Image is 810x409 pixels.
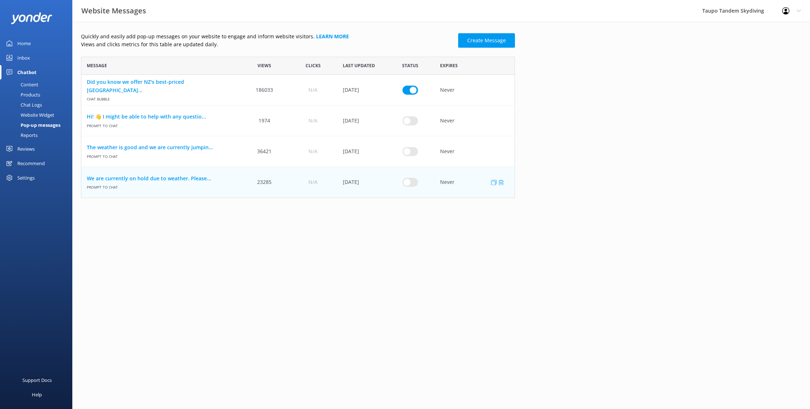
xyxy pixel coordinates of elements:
[4,90,72,100] a: Products
[257,62,271,69] span: Views
[81,75,515,106] div: row
[308,178,317,186] span: N/A
[81,75,515,198] div: grid
[17,171,35,185] div: Settings
[81,167,515,198] div: row
[81,106,515,136] div: row
[81,136,515,167] div: row
[4,130,38,140] div: Reports
[17,36,31,51] div: Home
[308,147,317,155] span: N/A
[87,175,235,182] a: We are currently on hold due to weather. Please...
[17,51,30,65] div: Inbox
[4,120,72,130] a: Pop-up messages
[337,106,386,136] div: 07 May 2025
[240,167,289,198] div: 23285
[337,167,386,198] div: 05 Sep 2025
[458,33,515,48] a: Create Message
[4,90,40,100] div: Products
[17,142,35,156] div: Reviews
[11,12,52,24] img: yonder-white-logo.png
[316,33,349,40] a: Learn more
[435,106,515,136] div: Never
[308,117,317,125] span: N/A
[435,75,515,106] div: Never
[308,86,317,94] span: N/A
[402,62,418,69] span: Status
[240,75,289,106] div: 186033
[17,156,45,171] div: Recommend
[81,33,454,40] p: Quickly and easily add pop-up messages on your website to engage and inform website visitors.
[306,62,321,69] span: Clicks
[87,62,107,69] span: Message
[4,130,72,140] a: Reports
[4,79,72,90] a: Content
[87,151,235,159] span: Prompt to Chat
[435,167,515,198] div: Never
[4,120,60,130] div: Pop-up messages
[440,62,458,69] span: Expires
[81,5,146,17] h3: Website Messages
[87,182,235,190] span: Prompt to Chat
[4,100,42,110] div: Chat Logs
[4,110,72,120] a: Website Widget
[435,136,515,167] div: Never
[17,65,37,79] div: Chatbot
[4,110,54,120] div: Website Widget
[87,78,235,94] a: Did you know we offer NZ's best-priced [GEOGRAPHIC_DATA]...
[87,113,235,121] a: Hi! 👋 I might be able to help with any questio...
[343,62,375,69] span: Last updated
[22,373,52,387] div: Support Docs
[87,121,235,128] span: Prompt to Chat
[87,143,235,151] a: The weather is good and we are currently jumpin...
[87,94,235,102] span: Chat bubble
[337,75,386,106] div: 30 Jan 2025
[4,100,72,110] a: Chat Logs
[81,40,454,48] p: Views and clicks metrics for this table are updated daily.
[240,136,289,167] div: 36421
[240,106,289,136] div: 1974
[337,136,386,167] div: 04 Sep 2025
[4,79,38,90] div: Content
[32,387,42,402] div: Help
